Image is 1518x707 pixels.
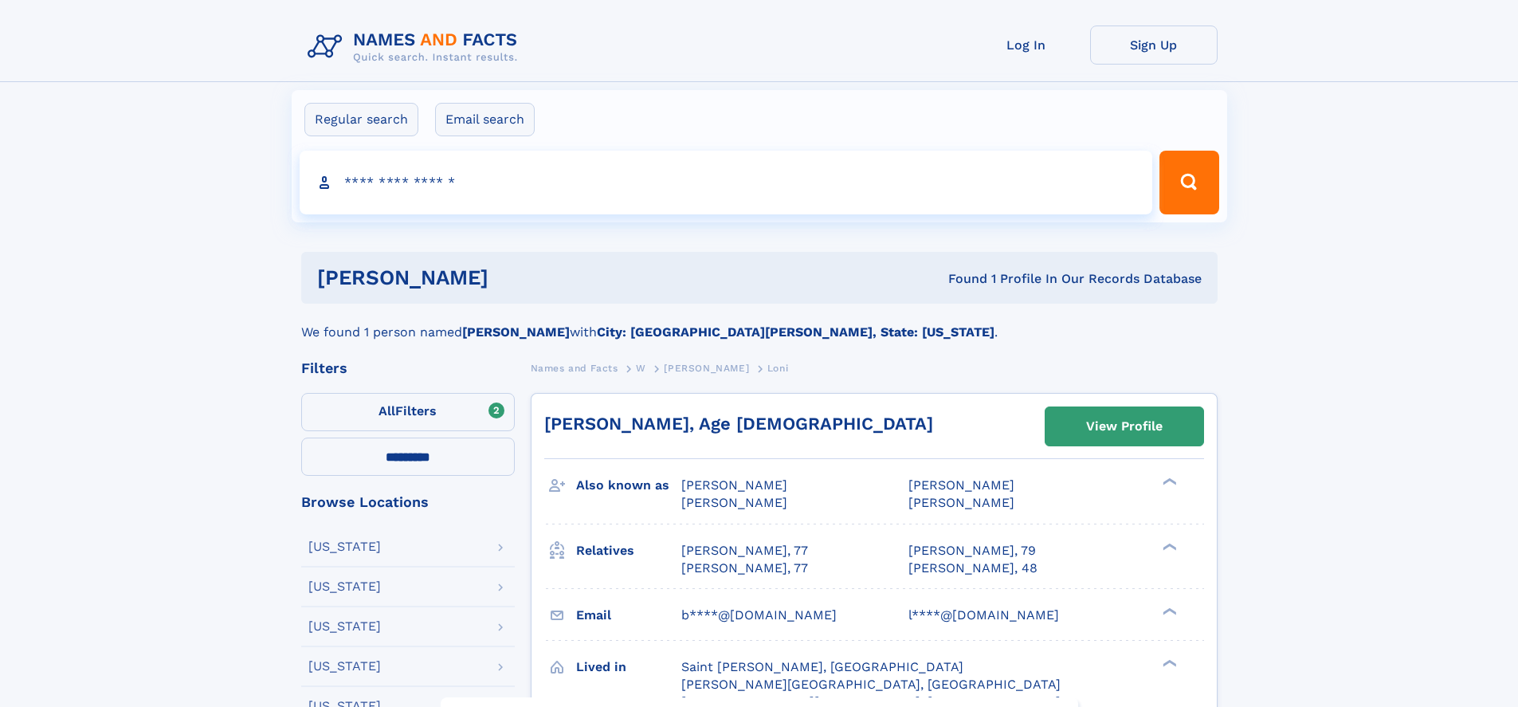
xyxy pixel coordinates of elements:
a: Sign Up [1090,26,1218,65]
label: Email search [435,103,535,136]
span: [PERSON_NAME] [908,477,1014,493]
a: Log In [963,26,1090,65]
span: [PERSON_NAME] [664,363,749,374]
h3: Lived in [576,654,681,681]
b: [PERSON_NAME] [462,324,570,340]
a: [PERSON_NAME], 77 [681,560,808,577]
b: City: [GEOGRAPHIC_DATA][PERSON_NAME], State: [US_STATE] [597,324,994,340]
img: Logo Names and Facts [301,26,531,69]
span: W [636,363,646,374]
a: Names and Facts [531,358,618,378]
span: [PERSON_NAME][GEOGRAPHIC_DATA], [GEOGRAPHIC_DATA] [681,677,1061,692]
div: Filters [301,361,515,375]
h1: [PERSON_NAME] [317,268,719,288]
div: ❯ [1159,477,1178,487]
h3: Relatives [576,537,681,564]
div: View Profile [1086,408,1163,445]
div: ❯ [1159,541,1178,552]
div: Browse Locations [301,495,515,509]
div: [US_STATE] [308,580,381,593]
span: Loni [767,363,788,374]
label: Filters [301,393,515,431]
div: Found 1 Profile In Our Records Database [718,270,1202,288]
input: search input [300,151,1153,214]
div: ❯ [1159,658,1178,668]
span: [PERSON_NAME] [908,495,1014,510]
div: [US_STATE] [308,660,381,673]
a: [PERSON_NAME] [664,358,749,378]
a: [PERSON_NAME], 79 [908,542,1036,560]
div: [US_STATE] [308,540,381,553]
div: [US_STATE] [308,620,381,633]
a: W [636,358,646,378]
button: Search Button [1159,151,1218,214]
label: Regular search [304,103,418,136]
h3: Email [576,602,681,629]
span: All [379,403,395,418]
span: [PERSON_NAME] [681,477,787,493]
a: [PERSON_NAME], 48 [908,560,1037,577]
div: We found 1 person named with . [301,304,1218,342]
a: [PERSON_NAME], 77 [681,542,808,560]
span: Saint [PERSON_NAME], [GEOGRAPHIC_DATA] [681,659,963,674]
span: [PERSON_NAME] [681,495,787,510]
a: View Profile [1045,407,1203,446]
div: ❯ [1159,606,1178,616]
a: [PERSON_NAME], Age [DEMOGRAPHIC_DATA] [544,414,933,434]
h3: Also known as [576,472,681,499]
